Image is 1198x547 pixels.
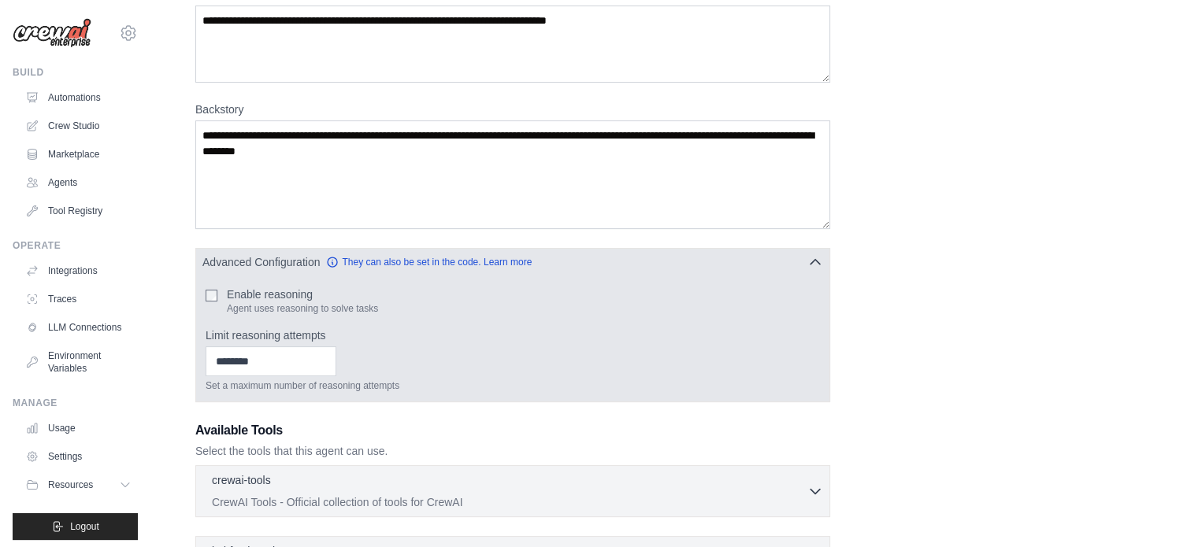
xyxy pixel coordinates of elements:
[19,315,138,340] a: LLM Connections
[19,113,138,139] a: Crew Studio
[195,443,830,459] p: Select the tools that this agent can use.
[19,258,138,283] a: Integrations
[326,256,532,268] a: They can also be set in the code. Learn more
[227,286,378,302] label: Enable reasoning
[48,479,93,491] span: Resources
[70,520,99,533] span: Logout
[202,472,823,510] button: crewai-tools CrewAI Tools - Official collection of tools for CrewAI
[13,239,138,252] div: Operate
[19,142,138,167] a: Marketplace
[195,421,830,440] h3: Available Tools
[227,302,378,315] p: Agent uses reasoning to solve tasks
[195,102,830,117] label: Backstory
[202,254,320,270] span: Advanced Configuration
[13,397,138,409] div: Manage
[212,472,271,488] p: crewai-tools
[19,286,138,312] a: Traces
[206,327,820,343] label: Limit reasoning attempts
[206,379,820,392] p: Set a maximum number of reasoning attempts
[19,85,138,110] a: Automations
[19,170,138,195] a: Agents
[19,343,138,381] a: Environment Variables
[13,513,138,540] button: Logout
[212,494,807,510] p: CrewAI Tools - Official collection of tools for CrewAI
[19,444,138,469] a: Settings
[19,472,138,497] button: Resources
[13,18,91,48] img: Logo
[19,416,138,441] a: Usage
[13,66,138,79] div: Build
[19,198,138,224] a: Tool Registry
[196,248,829,276] button: Advanced Configuration They can also be set in the code. Learn more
